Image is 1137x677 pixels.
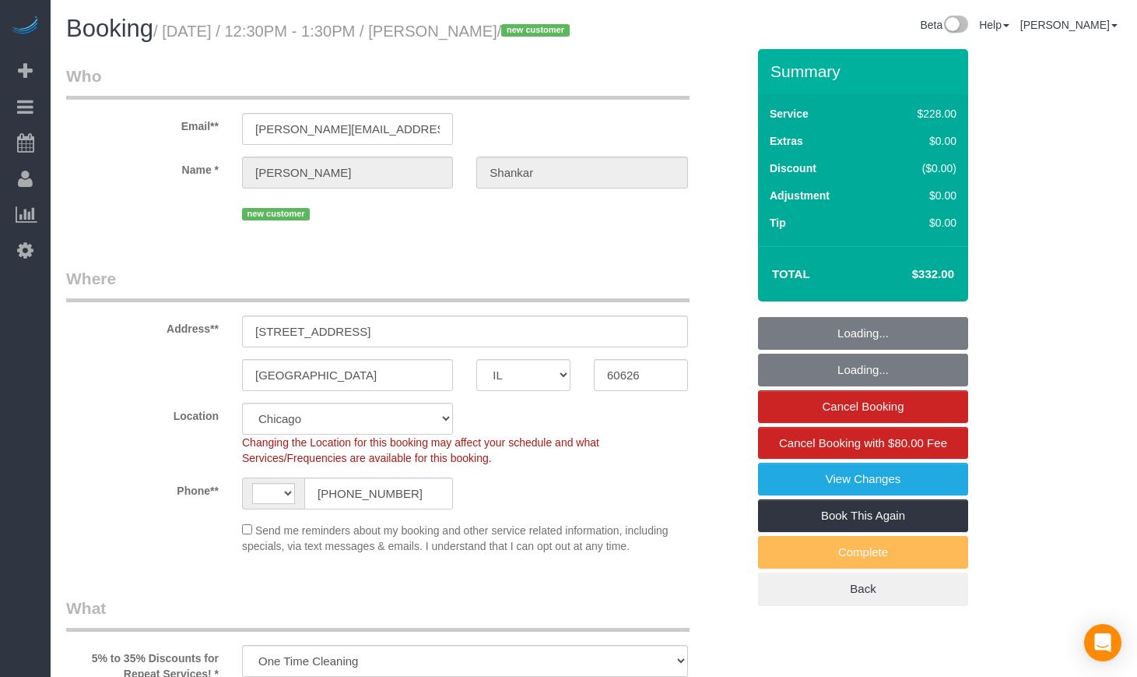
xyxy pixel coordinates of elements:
label: Name * [54,157,230,178]
span: / [497,23,574,40]
label: Extras [770,133,803,149]
a: Back [758,573,968,605]
h4: $332.00 [865,268,954,281]
img: New interface [942,16,968,36]
a: Help [979,19,1009,31]
a: Cancel Booking with $80.00 Fee [758,427,968,460]
span: Cancel Booking with $80.00 Fee [779,436,947,450]
h3: Summary [770,62,960,80]
a: [PERSON_NAME] [1020,19,1118,31]
strong: Total [772,267,810,280]
span: Changing the Location for this booking may affect your schedule and what Services/Frequencies are... [242,436,599,464]
span: new customer [242,208,310,220]
a: Cancel Booking [758,390,968,423]
label: Discount [770,160,816,176]
div: $228.00 [884,106,956,122]
div: ($0.00) [884,160,956,176]
div: $0.00 [884,133,956,149]
div: $0.00 [884,215,956,231]
a: View Changes [758,463,968,495]
img: Automaid Logo [9,16,40,37]
label: Adjustment [770,188,830,203]
label: Location [54,403,230,424]
a: Beta [920,19,968,31]
legend: Who [66,65,690,100]
small: / [DATE] / 12:30PM - 1:30PM / [PERSON_NAME] [153,23,574,40]
legend: Where [66,267,690,302]
input: First Name** [242,157,453,189]
div: Open Intercom Messenger [1084,624,1121,661]
span: Booking [66,15,153,42]
a: Book This Again [758,499,968,532]
input: Last Name* [476,157,687,189]
span: new customer [501,24,569,37]
legend: What [66,597,690,632]
label: Service [770,106,809,122]
span: Send me reminders about my booking and other service related information, including specials, via... [242,524,669,552]
label: Tip [770,215,786,231]
div: $0.00 [884,188,956,203]
input: Zip Code** [594,359,688,391]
